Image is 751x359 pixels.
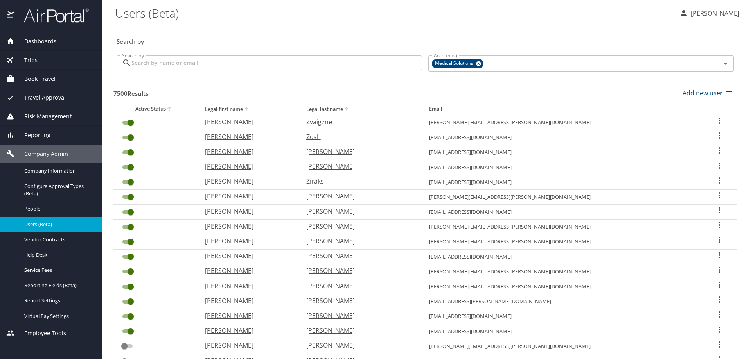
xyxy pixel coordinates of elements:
[205,147,291,156] p: [PERSON_NAME]
[720,58,731,69] button: Open
[306,296,413,305] p: [PERSON_NAME]
[24,182,93,197] span: Configure Approval Types (Beta)
[14,37,56,46] span: Dashboards
[423,130,702,145] td: [EMAIL_ADDRESS][DOMAIN_NAME]
[24,282,93,289] span: Reporting Fields (Beta)
[166,105,174,113] button: sort
[306,311,413,320] p: [PERSON_NAME]
[306,147,413,156] p: [PERSON_NAME]
[423,309,702,324] td: [EMAIL_ADDRESS][DOMAIN_NAME]
[24,266,93,274] span: Service Fees
[14,131,50,139] span: Reporting
[423,115,702,130] td: [PERSON_NAME][EMAIL_ADDRESS][PERSON_NAME][DOMAIN_NAME]
[423,234,702,249] td: [PERSON_NAME][EMAIL_ADDRESS][PERSON_NAME][DOMAIN_NAME]
[14,93,66,102] span: Travel Approval
[205,162,291,171] p: [PERSON_NAME]
[24,205,93,213] span: People
[205,311,291,320] p: [PERSON_NAME]
[306,117,413,127] p: Zvaigzne
[306,191,413,201] p: [PERSON_NAME]
[306,132,413,141] p: Zosh
[131,55,422,70] input: Search by name or email
[205,191,291,201] p: [PERSON_NAME]
[432,59,483,68] div: Medical Solutions
[343,106,351,113] button: sort
[205,296,291,305] p: [PERSON_NAME]
[205,251,291,261] p: [PERSON_NAME]
[306,236,413,246] p: [PERSON_NAME]
[300,104,423,115] th: Legal last name
[423,220,702,234] td: [PERSON_NAME][EMAIL_ADDRESS][PERSON_NAME][DOMAIN_NAME]
[14,329,66,338] span: Employee Tools
[306,207,413,216] p: [PERSON_NAME]
[306,326,413,335] p: [PERSON_NAME]
[423,104,702,115] th: Email
[423,249,702,264] td: [EMAIL_ADDRESS][DOMAIN_NAME]
[306,341,413,350] p: [PERSON_NAME]
[683,88,723,98] p: Add new user
[423,264,702,279] td: [PERSON_NAME][EMAIL_ADDRESS][PERSON_NAME][DOMAIN_NAME]
[205,341,291,350] p: [PERSON_NAME]
[205,207,291,216] p: [PERSON_NAME]
[676,6,742,20] button: [PERSON_NAME]
[432,59,478,68] span: Medical Solutions
[205,177,291,186] p: [PERSON_NAME]
[688,9,739,18] p: [PERSON_NAME]
[205,326,291,335] p: [PERSON_NAME]
[423,160,702,175] td: [EMAIL_ADDRESS][DOMAIN_NAME]
[24,167,93,175] span: Company Information
[423,175,702,189] td: [EMAIL_ADDRESS][DOMAIN_NAME]
[24,313,93,320] span: Virtual Pay Settings
[113,104,199,115] th: Active Status
[24,297,93,304] span: Report Settings
[423,339,702,354] td: [PERSON_NAME][EMAIL_ADDRESS][PERSON_NAME][DOMAIN_NAME]
[306,266,413,275] p: [PERSON_NAME]
[423,205,702,220] td: [EMAIL_ADDRESS][DOMAIN_NAME]
[306,281,413,291] p: [PERSON_NAME]
[423,294,702,309] td: [EMAIL_ADDRESS][PERSON_NAME][DOMAIN_NAME]
[306,177,413,186] p: Ziraks
[14,112,72,121] span: Risk Management
[423,189,702,204] td: [PERSON_NAME][EMAIL_ADDRESS][PERSON_NAME][DOMAIN_NAME]
[306,251,413,261] p: [PERSON_NAME]
[306,221,413,231] p: [PERSON_NAME]
[15,8,89,23] img: airportal-logo.png
[423,279,702,294] td: [PERSON_NAME][EMAIL_ADDRESS][PERSON_NAME][DOMAIN_NAME]
[7,8,15,23] img: icon-airportal.png
[115,1,673,25] h1: Users (Beta)
[423,324,702,339] td: [EMAIL_ADDRESS][DOMAIN_NAME]
[14,75,56,83] span: Book Travel
[14,56,38,64] span: Trips
[205,266,291,275] p: [PERSON_NAME]
[117,32,734,46] h3: Search by
[24,251,93,259] span: Help Desk
[24,236,93,243] span: Vendor Contracts
[306,162,413,171] p: [PERSON_NAME]
[679,84,737,102] button: Add new user
[113,84,148,98] h3: 7500 Results
[24,221,93,228] span: Users (Beta)
[423,145,702,160] td: [EMAIL_ADDRESS][DOMAIN_NAME]
[205,132,291,141] p: [PERSON_NAME]
[205,117,291,127] p: [PERSON_NAME]
[14,150,68,158] span: Company Admin
[205,281,291,291] p: [PERSON_NAME]
[205,236,291,246] p: [PERSON_NAME]
[243,106,251,113] button: sort
[199,104,300,115] th: Legal first name
[205,221,291,231] p: [PERSON_NAME]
